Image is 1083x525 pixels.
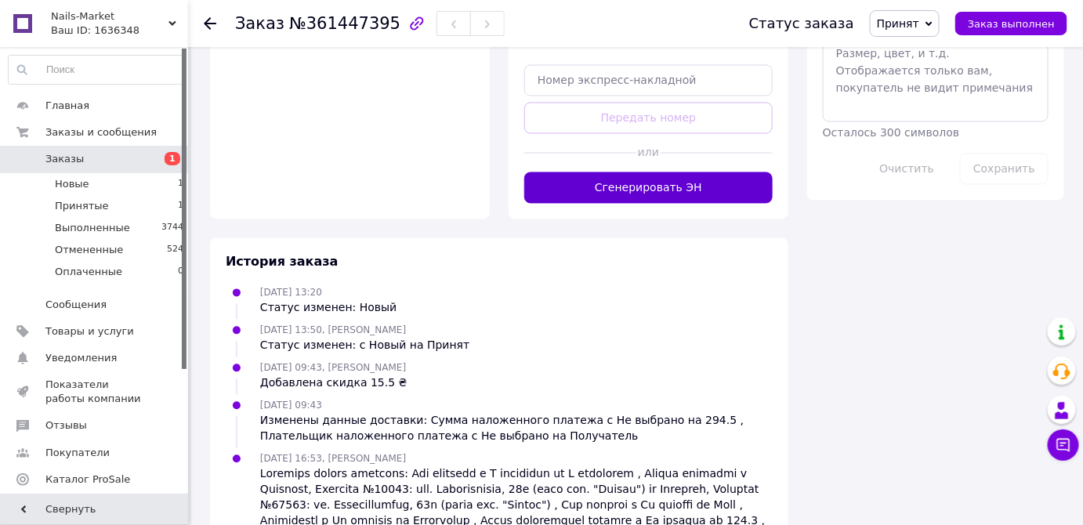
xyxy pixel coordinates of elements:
span: или [636,145,661,161]
span: Принятые [55,199,109,213]
span: Выполненные [55,221,130,235]
span: [DATE] 09:43, [PERSON_NAME] [260,363,406,374]
span: Покупатели [45,446,110,460]
span: Заказ выполнен [968,18,1055,30]
span: [DATE] 09:43 [260,400,322,411]
span: [DATE] 13:20 [260,288,322,299]
span: 1 [165,152,180,165]
span: Nails-Market [51,9,168,24]
span: Принят [877,17,919,30]
div: Добавлена скидка 15.5 ₴ [260,375,407,391]
button: Сгенерировать ЭН [524,172,773,204]
button: Заказ выполнен [955,12,1067,35]
span: Осталось 300 символов [823,127,959,139]
span: Главная [45,99,89,113]
span: Отмененные [55,243,123,257]
span: История заказа [226,255,339,270]
span: Сообщения [45,298,107,312]
span: Показатели работы компании [45,378,145,406]
span: Отзывы [45,418,87,433]
span: 0 [178,265,183,279]
span: Заказы и сообщения [45,125,157,139]
span: 3744 [161,221,183,235]
input: Поиск [9,56,184,84]
span: Уведомления [45,351,117,365]
div: Ваш ID: 1636348 [51,24,188,38]
span: 1 [178,177,183,191]
div: Изменены данные доставки: Сумма наложенного платежа с Не выбрано на 294.5 , Плательщик наложенног... [260,413,773,444]
span: №361447395 [289,14,400,33]
span: Заказ [235,14,284,33]
span: [DATE] 16:53, [PERSON_NAME] [260,454,406,465]
span: Заказы [45,152,84,166]
div: Вернуться назад [204,16,216,31]
span: [DATE] 13:50, [PERSON_NAME] [260,325,406,336]
div: Статус изменен: с Новый на Принят [260,338,469,353]
span: Каталог ProSale [45,472,130,487]
span: 1 [178,199,183,213]
button: Чат с покупателем [1048,429,1079,461]
div: Статус изменен: Новый [260,300,397,316]
span: Новые [55,177,89,191]
div: Статус заказа [749,16,854,31]
span: Товары и услуги [45,324,134,339]
span: 524 [167,243,183,257]
span: Оплаченные [55,265,122,279]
